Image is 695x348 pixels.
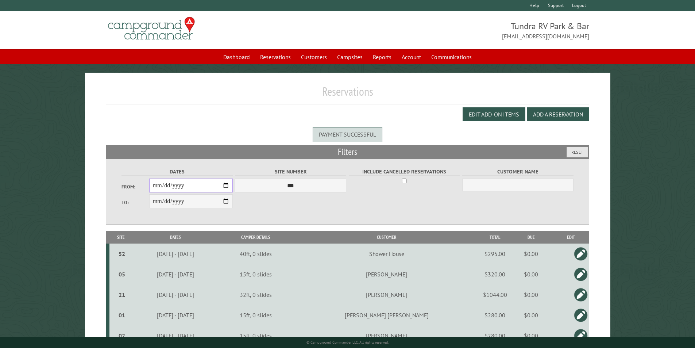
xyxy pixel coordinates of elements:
[132,231,218,244] th: Dates
[480,325,510,346] td: $280.00
[112,271,131,278] div: 05
[106,145,590,159] h2: Filters
[510,305,553,325] td: $0.00
[480,284,510,305] td: $1044.00
[297,50,331,64] a: Customers
[480,264,510,284] td: $320.00
[510,264,553,284] td: $0.00
[293,244,480,264] td: Shower House
[106,14,197,43] img: Campground Commander
[510,244,553,264] td: $0.00
[349,168,460,176] label: Include Cancelled Reservations
[106,84,590,104] h1: Reservations
[134,332,217,339] div: [DATE] - [DATE]
[462,168,574,176] label: Customer Name
[333,50,367,64] a: Campsites
[134,311,217,319] div: [DATE] - [DATE]
[527,107,589,121] button: Add a Reservation
[112,291,131,298] div: 21
[121,183,149,190] label: From:
[293,305,480,325] td: [PERSON_NAME] [PERSON_NAME]
[313,127,382,142] div: Payment successful
[510,284,553,305] td: $0.00
[480,305,510,325] td: $280.00
[348,20,590,41] span: Tundra RV Park & Bar [EMAIL_ADDRESS][DOMAIN_NAME]
[218,305,293,325] td: 15ft, 0 slides
[293,284,480,305] td: [PERSON_NAME]
[218,264,293,284] td: 15ft, 0 slides
[293,325,480,346] td: [PERSON_NAME]
[567,147,588,157] button: Reset
[112,311,131,319] div: 01
[134,250,217,257] div: [DATE] - [DATE]
[427,50,476,64] a: Communications
[553,231,590,244] th: Edit
[218,231,293,244] th: Camper Details
[397,50,425,64] a: Account
[293,231,480,244] th: Customer
[306,340,389,345] small: © Campground Commander LLC. All rights reserved.
[134,271,217,278] div: [DATE] - [DATE]
[480,231,510,244] th: Total
[219,50,254,64] a: Dashboard
[510,325,553,346] td: $0.00
[235,168,346,176] label: Site Number
[510,231,553,244] th: Due
[463,107,525,121] button: Edit Add-on Items
[218,284,293,305] td: 32ft, 0 slides
[293,264,480,284] td: [PERSON_NAME]
[218,244,293,264] td: 40ft, 0 slides
[121,199,149,206] label: To:
[134,291,217,298] div: [DATE] - [DATE]
[112,250,131,257] div: 52
[218,325,293,346] td: 15ft, 0 slides
[112,332,131,339] div: 02
[480,244,510,264] td: $295.00
[121,168,233,176] label: Dates
[368,50,396,64] a: Reports
[109,231,132,244] th: Site
[256,50,295,64] a: Reservations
